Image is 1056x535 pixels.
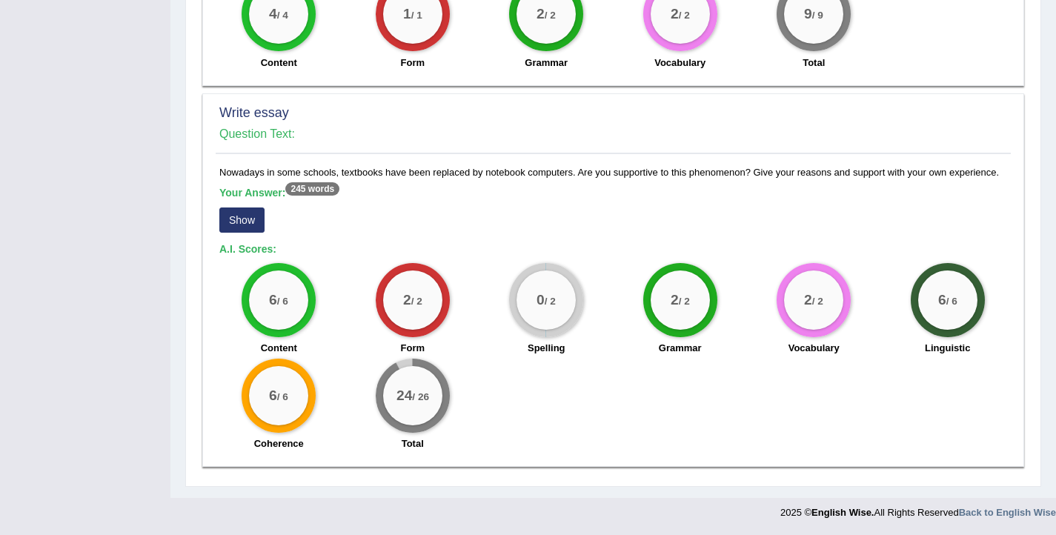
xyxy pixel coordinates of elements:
[925,341,970,355] label: Linguistic
[938,291,946,308] big: 6
[654,56,705,70] label: Vocabulary
[537,6,545,22] big: 2
[396,388,412,404] big: 24
[403,6,411,22] big: 1
[804,291,812,308] big: 2
[671,291,679,308] big: 2
[412,391,429,402] small: / 26
[403,291,411,308] big: 2
[411,296,422,307] small: / 2
[959,507,1056,518] a: Back to English Wise
[812,10,823,21] small: / 9
[946,296,957,307] small: / 6
[277,391,288,402] small: / 6
[219,187,339,199] b: Your Answer:
[528,341,565,355] label: Spelling
[285,182,339,196] sup: 245 words
[277,296,288,307] small: / 6
[804,6,812,22] big: 9
[537,291,545,308] big: 0
[219,207,265,233] button: Show
[411,10,422,21] small: / 1
[277,10,288,21] small: / 4
[261,56,297,70] label: Content
[219,243,276,255] b: A.I. Scores:
[545,10,556,21] small: / 2
[401,341,425,355] label: Form
[659,341,702,355] label: Grammar
[261,341,297,355] label: Content
[401,56,425,70] label: Form
[788,341,840,355] label: Vocabulary
[254,436,304,451] label: Coherence
[269,6,277,22] big: 4
[671,6,679,22] big: 2
[811,507,874,518] strong: English Wise.
[402,436,424,451] label: Total
[803,56,825,70] label: Total
[219,106,1007,121] h2: Write essay
[780,498,1056,519] div: 2025 © All Rights Reserved
[269,388,277,404] big: 6
[216,165,1011,459] div: Nowadays in some schools, textbooks have been replaced by notebook computers. Are you supportive ...
[269,291,277,308] big: 6
[679,296,690,307] small: / 2
[219,127,1007,141] h4: Question Text:
[545,296,556,307] small: / 2
[525,56,568,70] label: Grammar
[812,296,823,307] small: / 2
[679,10,690,21] small: / 2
